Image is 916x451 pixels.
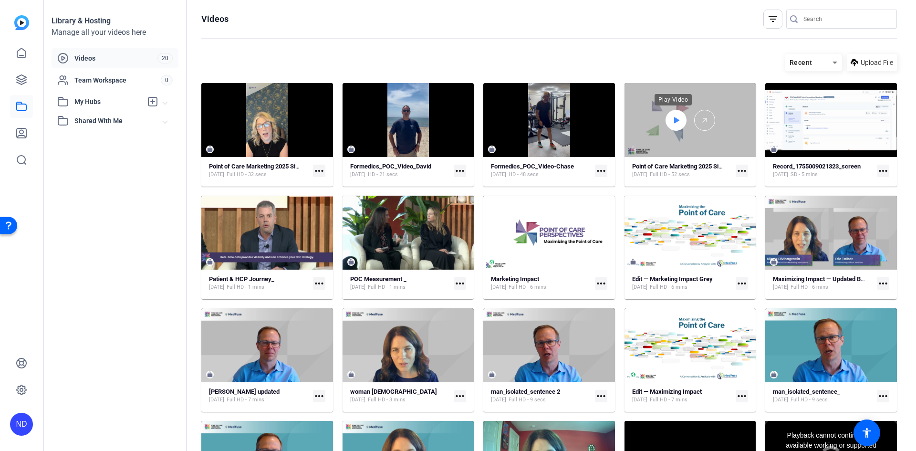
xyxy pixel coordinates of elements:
span: Full HD - 7 mins [650,396,687,404]
div: Library & Hosting [52,15,178,27]
span: [DATE] [209,171,224,178]
span: [DATE] [491,396,506,404]
strong: man_isolated_sentence 2 [491,388,560,395]
span: [DATE] [491,171,506,178]
mat-expansion-panel-header: Shared With Me [52,111,178,130]
a: Marketing Impact[DATE]Full HD - 6 mins [491,275,591,291]
strong: Point of Care Marketing 2025 Simple (50562) - Copy [632,163,774,170]
h1: Videos [201,13,229,25]
strong: man_isolated_sentence_ [773,388,840,395]
strong: Formedics_POC_Video_David [350,163,431,170]
span: [DATE] [350,283,365,291]
span: Full HD - 1 mins [368,283,406,291]
span: [DATE] [632,171,647,178]
span: Full HD - 52 secs [650,171,690,178]
mat-icon: more_horiz [454,277,466,290]
span: Full HD - 1 mins [227,283,264,291]
mat-icon: more_horiz [595,277,607,290]
strong: Record_1755009021323_screen [773,163,861,170]
strong: [PERSON_NAME] updated [209,388,280,395]
a: Record_1755009021323_screen[DATE]SD - 5 mins [773,163,873,178]
strong: woman [DEMOGRAPHIC_DATA] [350,388,437,395]
a: woman [DEMOGRAPHIC_DATA][DATE]Full HD - 3 mins [350,388,450,404]
strong: Edit — Marketing Impact Grey [632,275,713,283]
a: Point of Care Marketing 2025 Simple (50562) - Copy[DATE]Full HD - 52 secs [632,163,732,178]
span: [DATE] [209,283,224,291]
span: 20 [157,53,173,63]
span: [DATE] [632,283,647,291]
a: man_isolated_sentence_[DATE]Full HD - 9 secs [773,388,873,404]
span: HD - 48 secs [509,171,539,178]
a: Edit — Marketing Impact Grey[DATE]Full HD - 6 mins [632,275,732,291]
input: Search [803,13,889,25]
mat-icon: more_horiz [736,277,748,290]
a: Point of Care Marketing 2025 Simple (50562)[DATE]Full HD - 32 secs [209,163,309,178]
mat-icon: more_horiz [595,390,607,402]
div: ND [10,413,33,436]
span: Recent [790,59,812,66]
mat-icon: more_horiz [736,390,748,402]
mat-icon: more_horiz [595,165,607,177]
span: [DATE] [491,283,506,291]
span: SD - 5 mins [791,171,818,178]
span: Full HD - 6 mins [791,283,828,291]
mat-icon: more_horiz [877,390,889,402]
strong: Formedics_POC_Video-Chase [491,163,574,170]
a: Maximizing Impact — Updated BG & L3s[DATE]Full HD - 6 mins [773,275,873,291]
span: [DATE] [632,396,647,404]
mat-icon: more_horiz [313,390,325,402]
mat-icon: more_horiz [877,165,889,177]
span: Full HD - 3 mins [368,396,406,404]
strong: Point of Care Marketing 2025 Simple (50562) [209,163,332,170]
mat-icon: accessibility [861,427,873,439]
strong: Patient & HCP Journey_ [209,275,274,283]
span: Full HD - 6 mins [650,283,687,291]
button: Upload File [847,54,897,71]
div: Manage all your videos here [52,27,178,38]
a: Edit — Maximizing Impact[DATE]Full HD - 7 mins [632,388,732,404]
span: My Hubs [74,97,142,107]
mat-icon: more_horiz [313,277,325,290]
mat-expansion-panel-header: My Hubs [52,92,178,111]
span: Shared With Me [74,116,163,126]
mat-icon: more_horiz [313,165,325,177]
a: Patient & HCP Journey_[DATE]Full HD - 1 mins [209,275,309,291]
span: [DATE] [350,171,365,178]
div: Play Video [655,94,692,105]
a: man_isolated_sentence 2[DATE]Full HD - 9 secs [491,388,591,404]
a: Formedics_POC_Video_David[DATE]HD - 21 secs [350,163,450,178]
strong: POC Measurement _ [350,275,406,283]
span: Upload File [861,58,893,68]
img: blue-gradient.svg [14,15,29,30]
span: Videos [74,53,157,63]
a: POC Measurement _[DATE]Full HD - 1 mins [350,275,450,291]
span: Full HD - 6 mins [509,283,546,291]
span: Full HD - 9 secs [509,396,546,404]
span: Full HD - 7 mins [227,396,264,404]
span: HD - 21 secs [368,171,398,178]
mat-icon: filter_list [767,13,779,25]
span: Full HD - 9 secs [791,396,828,404]
span: Full HD - 32 secs [227,171,267,178]
strong: Marketing Impact [491,275,539,283]
span: [DATE] [209,396,224,404]
span: [DATE] [773,396,788,404]
strong: Maximizing Impact — Updated BG & L3s [773,275,882,283]
a: Formedics_POC_Video-Chase[DATE]HD - 48 secs [491,163,591,178]
strong: Edit — Maximizing Impact [632,388,702,395]
mat-icon: more_horiz [877,277,889,290]
a: [PERSON_NAME] updated[DATE]Full HD - 7 mins [209,388,309,404]
mat-icon: more_horiz [454,390,466,402]
span: Team Workspace [74,75,161,85]
mat-icon: more_horiz [736,165,748,177]
mat-icon: more_horiz [454,165,466,177]
span: [DATE] [773,171,788,178]
span: [DATE] [350,396,365,404]
span: [DATE] [773,283,788,291]
span: 0 [161,75,173,85]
